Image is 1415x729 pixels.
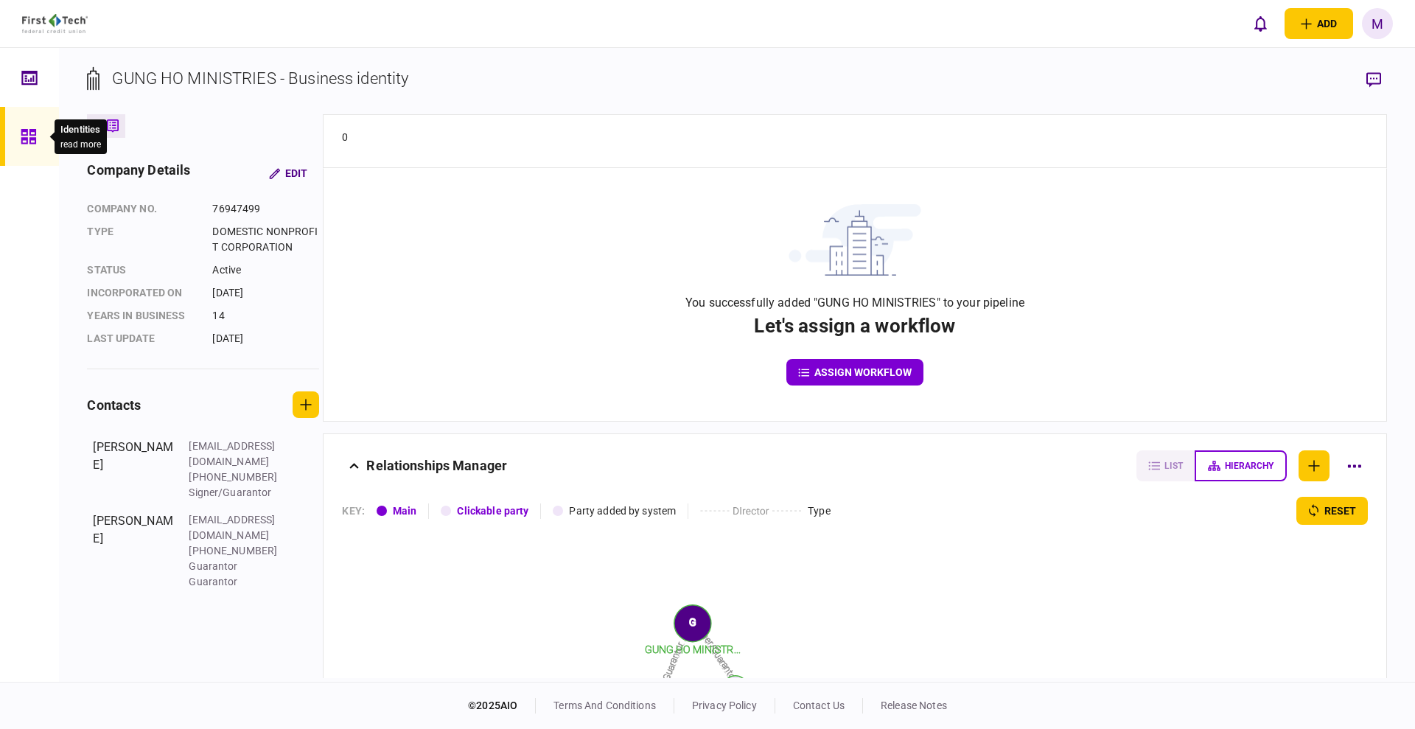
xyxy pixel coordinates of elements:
button: assign workflow [786,359,923,386]
div: status [87,262,198,278]
div: [PHONE_NUMBER] [189,543,284,559]
div: [EMAIL_ADDRESS][DOMAIN_NAME] [189,512,284,543]
div: Type [808,503,831,519]
a: contact us [793,700,845,711]
div: Let's assign a workflow [754,312,955,341]
img: building with clouds [789,204,921,276]
div: Identities [60,122,101,137]
div: Clickable party [457,503,528,519]
div: Party added by system [569,503,676,519]
text: G [689,616,696,628]
text: Guarantor [661,641,686,681]
button: reset [1296,497,1368,525]
div: DOMESTIC NONPROFIT CORPORATION [212,224,319,255]
button: list [1136,450,1195,481]
div: [PERSON_NAME] [93,439,174,500]
div: [DATE] [212,331,319,346]
div: company no. [87,201,198,217]
span: hierarchy [1225,461,1273,471]
button: hierarchy [1195,450,1287,481]
div: 0 [342,130,1367,145]
div: [PERSON_NAME] [93,512,174,590]
button: open adding identity options [1285,8,1353,39]
button: M [1362,8,1393,39]
div: years in business [87,308,198,324]
div: KEY : [342,503,365,519]
div: incorporated on [87,285,198,301]
div: Type [87,224,198,255]
div: GUNG HO MINISTRIES - Business identity [112,66,408,91]
img: client company logo [22,14,88,33]
div: Guarantor [189,559,284,574]
span: list [1164,461,1183,471]
div: 14 [212,308,319,324]
div: 76947499 [212,201,319,217]
div: You successfully added "GUNG HO MINISTRIES" to your pipeline [685,294,1024,312]
div: Relationships Manager [366,450,507,481]
a: release notes [881,700,947,711]
div: [EMAIL_ADDRESS][DOMAIN_NAME] [189,439,284,470]
div: Main [393,503,417,519]
a: privacy policy [692,700,757,711]
tspan: GUNG HO MINISTR... [645,643,741,655]
div: Signer/Guarantor [189,485,284,500]
div: Guarantor [189,574,284,590]
button: Edit [257,160,319,186]
div: [DATE] [212,285,319,301]
div: contacts [87,395,141,415]
div: © 2025 AIO [468,698,536,714]
div: last update [87,331,198,346]
div: company details [87,160,190,186]
div: Active [212,262,319,278]
button: open notifications list [1245,8,1276,39]
button: read more [60,139,101,150]
div: [PHONE_NUMBER] [189,470,284,485]
a: terms and conditions [553,700,656,711]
